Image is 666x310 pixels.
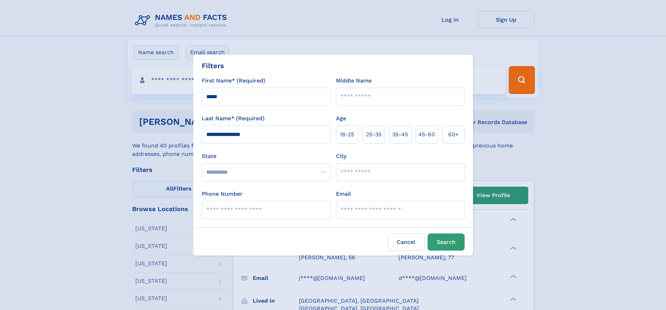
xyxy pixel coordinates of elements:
span: 60+ [448,130,459,139]
label: First Name* (Required) [202,77,265,85]
label: Phone Number [202,190,243,198]
span: 25‑35 [366,130,381,139]
label: Cancel [388,233,425,251]
span: 45‑60 [418,130,435,139]
label: Middle Name [336,77,372,85]
button: Search [428,233,465,251]
label: Age [336,114,346,123]
span: 18‑25 [340,130,354,139]
label: Last Name* (Required) [202,114,265,123]
label: Email [336,190,351,198]
span: 35‑45 [392,130,408,139]
label: City [336,152,346,160]
div: Filters [202,60,224,71]
label: State [202,152,330,160]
